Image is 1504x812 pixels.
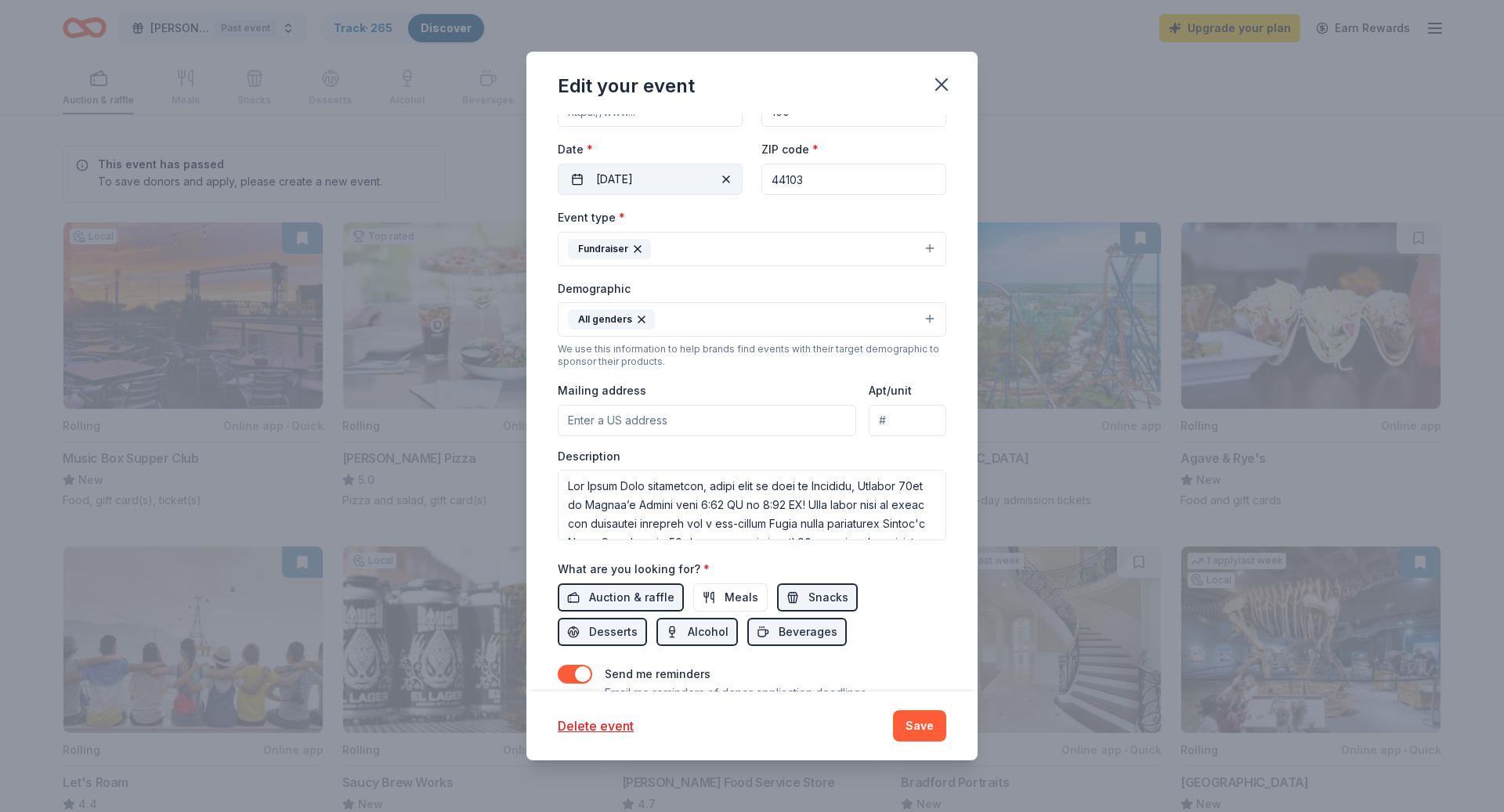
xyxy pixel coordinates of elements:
span: Snacks [808,588,848,607]
input: 12345 (U.S. only) [761,164,946,195]
label: Event type [558,210,625,226]
button: Alcohol [656,618,738,646]
div: Fundraiser [568,239,651,259]
button: Fundraiser [558,232,946,266]
button: Beverages [747,618,847,646]
span: Beverages [779,623,837,641]
textarea: Lor Ipsum Dolo sitametcon, adipi elit se doei te Incididu, Utlabor 70et do Magnaa’e Admini veni 6... [558,470,946,540]
label: Demographic [558,281,631,297]
label: Mailing address [558,383,646,399]
button: Meals [693,583,768,612]
label: What are you looking for? [558,561,710,577]
label: Date [558,142,743,157]
button: Save [893,710,946,742]
button: Auction & raffle [558,583,684,612]
button: Snacks [777,583,858,612]
div: We use this information to help brands find events with their target demographic to sponsor their... [558,343,946,368]
span: Alcohol [688,623,728,641]
span: Auction & raffle [589,588,674,607]
input: # [869,405,946,436]
div: Edit your event [558,74,695,99]
span: Meals [725,588,758,607]
label: Send me reminders [605,667,710,680]
label: ZIP code [761,142,819,157]
input: Enter a US address [558,405,856,436]
div: All genders [568,309,655,330]
p: Email me reminders of donor application deadlines [605,684,866,702]
button: [DATE] [558,164,743,195]
label: Apt/unit [869,383,912,399]
span: Desserts [589,623,638,641]
label: Description [558,449,620,464]
button: Delete event [558,716,634,735]
button: All genders [558,302,946,337]
button: Desserts [558,618,647,646]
